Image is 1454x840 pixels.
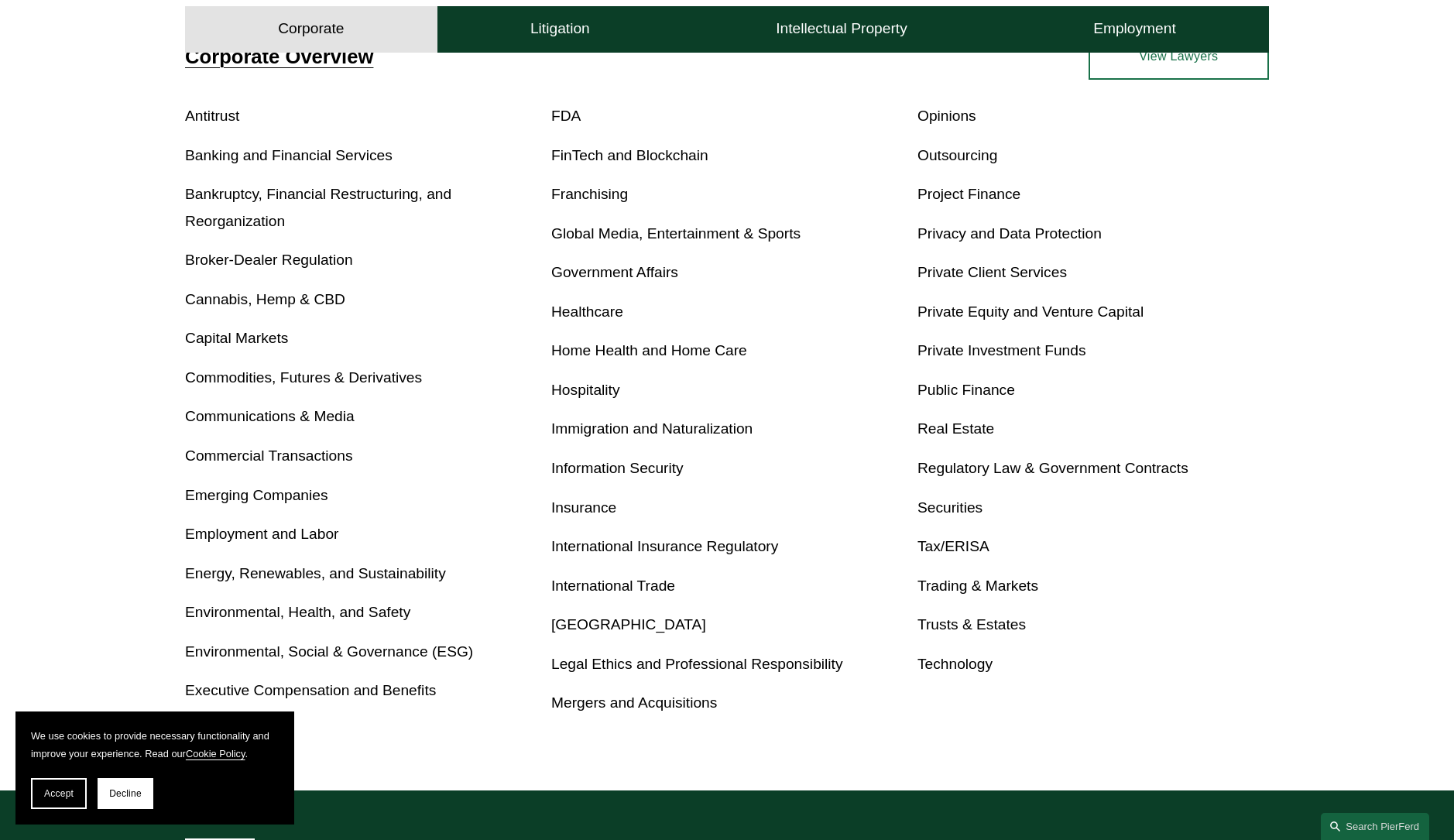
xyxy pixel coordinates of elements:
[551,420,753,437] a: Immigration and Naturalization
[917,225,1102,242] a: Privacy and Data Protection
[185,108,239,124] a: Antitrust
[185,487,328,503] a: Emerging Companies
[185,447,352,464] a: Commercial Transactions
[186,748,245,759] a: Cookie Policy
[185,186,451,229] a: Bankruptcy, Financial Restructuring, and Reorganization
[917,147,997,163] a: Outsourcing
[551,382,620,398] a: Hospitality
[185,604,410,620] a: Environmental, Health, and Safety
[98,778,153,809] button: Decline
[551,264,678,280] a: Government Affairs
[185,526,338,542] a: Employment and Labor
[530,20,590,39] h4: Litigation
[551,538,778,554] a: International Insurance Regulatory
[917,578,1038,594] a: Trading & Markets
[185,147,393,163] a: Banking and Financial Services
[185,330,288,346] a: Capital Markets
[551,694,717,711] a: Mergers and Acquisitions
[1321,813,1429,840] a: Search this site
[31,727,279,763] p: We use cookies to provide necessary functionality and improve your experience. Read our .
[917,382,1015,398] a: Public Finance
[185,291,345,307] a: Cannabis, Hemp & CBD
[917,108,976,124] a: Opinions
[917,264,1067,280] a: Private Client Services
[185,682,436,698] a: Executive Compensation and Benefits
[551,656,843,672] a: Legal Ethics and Professional Responsibility
[551,616,706,633] a: [GEOGRAPHIC_DATA]
[551,460,684,476] a: Information Security
[31,778,87,809] button: Accept
[185,565,446,581] a: Energy, Renewables, and Sustainability
[551,303,623,320] a: Healthcare
[185,643,473,660] a: Environmental, Social & Governance (ESG)
[917,420,994,437] a: Real Estate
[185,408,355,424] a: Communications & Media
[551,186,628,202] a: Franchising
[185,369,422,386] a: Commodities, Futures & Derivatives
[776,20,907,39] h4: Intellectual Property
[551,225,801,242] a: Global Media, Entertainment & Sports
[1093,20,1176,39] h4: Employment
[917,499,982,516] a: Securities
[551,108,581,124] a: FDA
[185,252,353,268] a: Broker-Dealer Regulation
[917,460,1188,476] a: Regulatory Law & Government Contracts
[278,20,344,39] h4: Corporate
[551,578,675,594] a: International Trade
[109,788,142,799] span: Decline
[185,46,373,67] a: Corporate Overview
[917,538,989,554] a: Tax/ERISA
[15,711,294,825] section: Cookie banner
[551,342,747,358] a: Home Health and Home Care
[917,616,1026,633] a: Trusts & Estates
[917,342,1086,358] a: Private Investment Funds
[44,788,74,799] span: Accept
[917,186,1020,202] a: Project Finance
[917,303,1144,320] a: Private Equity and Venture Capital
[917,656,993,672] a: Technology
[551,147,708,163] a: FinTech and Blockchain
[551,499,616,516] a: Insurance
[1089,33,1269,80] a: View Lawyers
